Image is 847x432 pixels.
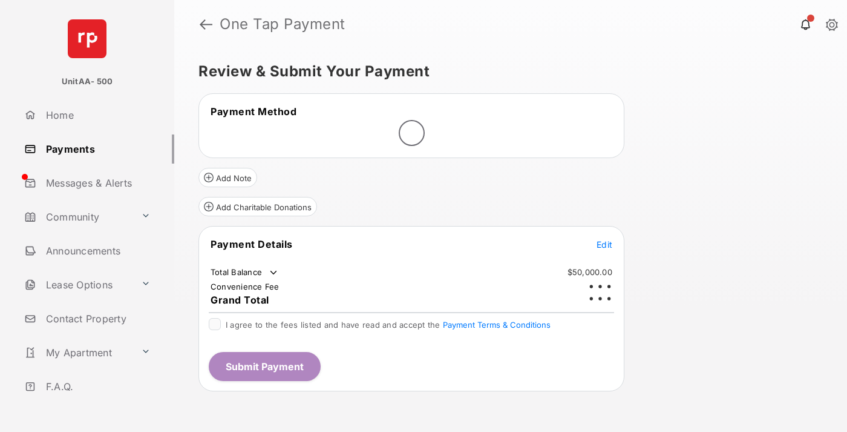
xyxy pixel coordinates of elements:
[19,202,136,231] a: Community
[443,320,551,330] button: I agree to the fees listed and have read and accept the
[19,168,174,198] a: Messages & Alerts
[210,281,280,292] td: Convenience Fee
[19,101,174,130] a: Home
[211,238,293,250] span: Payment Details
[597,239,612,250] span: Edit
[567,267,613,277] td: $50,000.00
[19,338,136,367] a: My Apartment
[19,304,174,333] a: Contact Property
[198,197,317,216] button: Add Charitable Donations
[19,270,136,299] a: Lease Options
[19,135,174,164] a: Payments
[226,320,551,330] span: I agree to the fees listed and have read and accept the
[19,372,174,401] a: F.A.Q.
[211,105,296,118] span: Payment Method
[19,236,174,265] a: Announcements
[198,168,257,187] button: Add Note
[220,17,345,32] strong: One Tap Payment
[211,294,269,306] span: Grand Total
[68,19,106,58] img: svg+xml;base64,PHN2ZyB4bWxucz0iaHR0cDovL3d3dy53My5vcmcvMjAwMC9zdmciIHdpZHRoPSI2NCIgaGVpZ2h0PSI2NC...
[597,238,612,250] button: Edit
[198,64,813,79] h5: Review & Submit Your Payment
[210,267,280,279] td: Total Balance
[62,76,113,88] p: UnitAA- 500
[209,352,321,381] button: Submit Payment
